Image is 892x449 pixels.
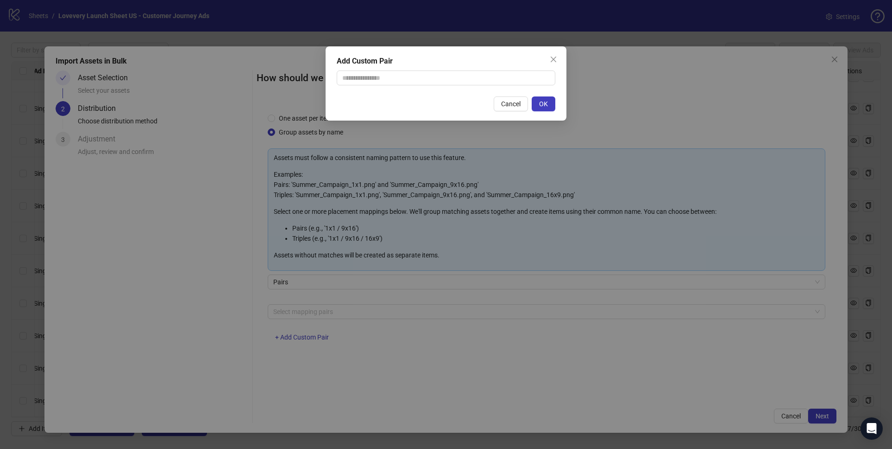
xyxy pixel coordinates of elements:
[337,56,555,67] div: Add Custom Pair
[494,96,528,111] button: Cancel
[861,417,883,440] div: Open Intercom Messenger
[550,56,557,63] span: close
[546,52,561,67] button: Close
[539,100,548,108] span: OK
[501,100,521,108] span: Cancel
[532,96,555,111] button: OK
